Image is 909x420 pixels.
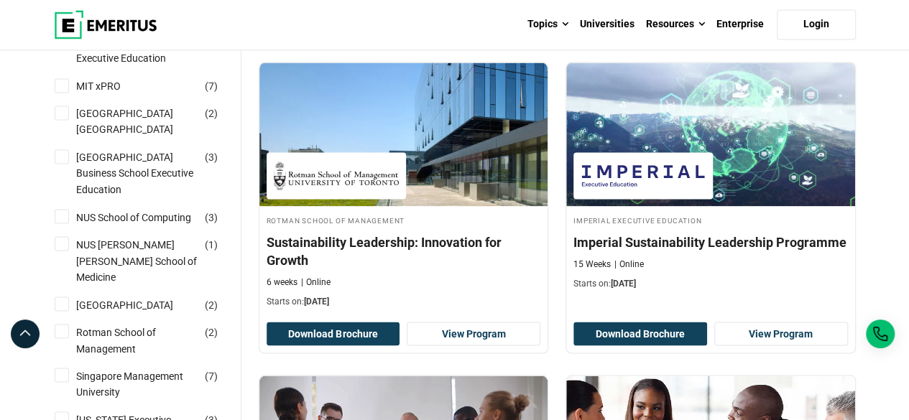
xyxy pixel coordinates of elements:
[573,277,848,289] p: Starts on:
[573,322,707,346] button: Download Brochure
[76,209,220,225] a: NUS School of Computing
[205,78,218,94] span: ( )
[777,9,856,39] a: Login
[267,322,400,346] button: Download Brochure
[267,295,541,307] p: Starts on:
[205,149,218,165] span: ( )
[267,233,541,269] h4: Sustainability Leadership: Innovation for Growth
[407,322,540,346] a: View Program
[611,278,636,288] span: [DATE]
[581,159,706,192] img: Imperial Executive Education
[566,62,855,297] a: Leadership Course by Imperial Executive Education - September 4, 2025 Imperial Executive Educatio...
[76,236,227,284] a: NUS [PERSON_NAME] [PERSON_NAME] School of Medicine
[76,78,149,94] a: MIT xPRO
[208,151,214,163] span: 3
[208,326,214,337] span: 2
[205,368,218,383] span: ( )
[208,80,214,92] span: 7
[259,62,548,206] img: Sustainability Leadership: Innovation for Growth | Online Business Management Course
[304,296,329,306] span: [DATE]
[205,106,218,121] span: ( )
[76,106,227,138] a: [GEOGRAPHIC_DATA] [GEOGRAPHIC_DATA]
[76,297,202,312] a: [GEOGRAPHIC_DATA]
[208,108,214,119] span: 2
[566,62,855,206] img: Imperial Sustainability Leadership Programme | Online Leadership Course
[259,62,548,314] a: Business Management Course by Rotman School of Management - January 22, 2026 Rotman School of Man...
[205,324,218,340] span: ( )
[76,368,227,400] a: Singapore Management University
[208,299,214,310] span: 2
[76,324,227,356] a: Rotman School of Management
[614,258,644,270] p: Online
[76,34,227,67] a: MIT [PERSON_NAME] Executive Education
[205,236,218,252] span: ( )
[274,159,399,192] img: Rotman School of Management
[208,211,214,223] span: 3
[267,276,297,288] p: 6 weeks
[267,213,541,225] h4: Rotman School of Management
[208,238,214,250] span: 1
[573,233,848,251] h4: Imperial Sustainability Leadership Programme
[208,370,214,381] span: 7
[76,149,227,197] a: [GEOGRAPHIC_DATA] Business School Executive Education
[573,258,611,270] p: 15 Weeks
[205,209,218,225] span: ( )
[205,297,218,312] span: ( )
[714,322,848,346] a: View Program
[573,213,848,225] h4: Imperial Executive Education
[301,276,331,288] p: Online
